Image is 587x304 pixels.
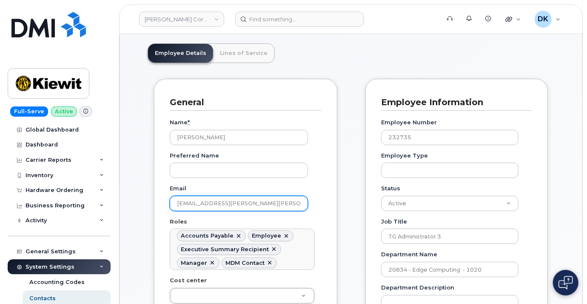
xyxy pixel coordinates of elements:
abbr: required [188,119,190,126]
label: Status [381,184,400,192]
label: Department Name [381,250,437,258]
div: Quicklinks [499,11,527,28]
label: Employee Number [381,118,437,126]
label: Cost center [170,276,207,284]
h3: Employee Information [381,97,526,108]
a: Employee Details [148,44,213,63]
label: Department Description [381,284,454,292]
div: MDM Contact [225,260,265,267]
h3: General [170,97,315,108]
div: Accounts Payable [181,232,234,239]
input: Find something... [235,11,364,27]
img: Open chat [559,276,573,290]
label: Name [170,118,190,126]
label: Roles [170,218,187,226]
label: Job Title [381,218,407,226]
label: Employee Type [381,152,428,160]
div: Executive Summary Recipient [181,246,269,253]
div: Doug Koch [529,11,567,28]
label: Email [170,184,186,192]
div: Manager [181,260,207,267]
label: Preferred Name [170,152,219,160]
span: DK [538,14,548,24]
a: Lines of Service [213,44,274,63]
div: Employee [252,232,281,239]
a: Kiewit Corporation [139,11,224,27]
